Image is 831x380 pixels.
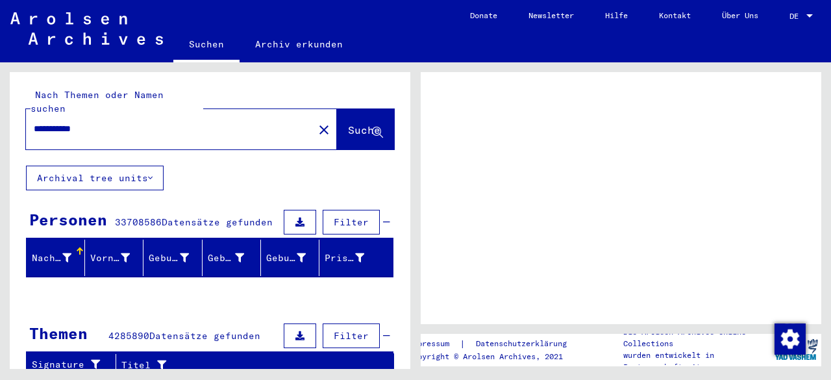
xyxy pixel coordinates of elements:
div: | [408,337,582,351]
div: Geburt‏ [208,247,260,268]
mat-header-cell: Vorname [85,240,143,276]
div: Geburtsdatum [266,251,306,265]
p: wurden entwickelt in Partnerschaft mit [623,349,771,373]
button: Archival tree units [26,166,164,190]
div: Nachname [32,251,71,265]
span: 4285890 [108,330,149,342]
div: Geburtsname [149,247,205,268]
mat-header-cell: Prisoner # [319,240,393,276]
img: Zustimmung ändern [775,323,806,355]
img: Arolsen_neg.svg [10,12,163,45]
div: Titel [121,359,368,372]
button: Clear [311,116,337,142]
mat-header-cell: Geburtsdatum [261,240,319,276]
div: Prisoner # [325,251,364,265]
img: yv_logo.png [772,333,821,366]
div: Personen [29,208,107,231]
span: Filter [334,216,369,228]
a: Suchen [173,29,240,62]
div: Themen [29,322,88,345]
div: Geburt‏ [208,251,244,265]
div: Geburtsname [149,251,188,265]
div: Titel [121,355,381,375]
a: Datenschutzerklärung [465,337,582,351]
mat-header-cell: Nachname [27,240,85,276]
a: Impressum [408,337,460,351]
mat-icon: close [316,122,332,138]
span: 33708586 [115,216,162,228]
a: Archiv erkunden [240,29,358,60]
button: Filter [323,323,380,348]
div: Vorname [90,247,146,268]
mat-header-cell: Geburtsname [143,240,202,276]
p: Copyright © Arolsen Archives, 2021 [408,351,582,362]
span: DE [789,12,804,21]
button: Suche [337,109,394,149]
span: Datensätze gefunden [162,216,273,228]
div: Signature [32,355,119,375]
div: Prisoner # [325,247,380,268]
div: Signature [32,358,106,372]
mat-header-cell: Geburt‏ [203,240,261,276]
div: Geburtsdatum [266,247,322,268]
span: Filter [334,330,369,342]
span: Datensätze gefunden [149,330,260,342]
button: Filter [323,210,380,234]
div: Zustimmung ändern [774,323,805,354]
p: Die Arolsen Archives Online-Collections [623,326,771,349]
div: Nachname [32,247,88,268]
span: Suche [348,123,380,136]
mat-label: Nach Themen oder Namen suchen [31,89,164,114]
div: Vorname [90,251,130,265]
